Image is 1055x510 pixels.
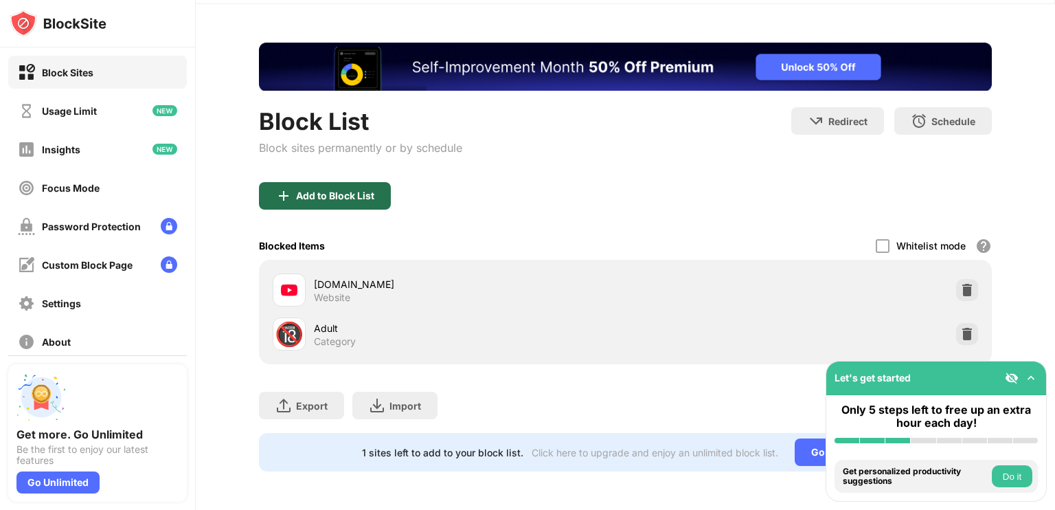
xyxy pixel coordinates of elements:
img: favicons [281,282,297,298]
div: 1 sites left to add to your block list. [362,447,523,458]
div: Adult [314,321,625,335]
iframe: Banner [259,43,992,91]
img: insights-off.svg [18,141,35,158]
div: Add to Block List [296,190,374,201]
div: Insights [42,144,80,155]
div: About [42,336,71,348]
div: 🔞 [275,320,304,348]
div: Focus Mode [42,182,100,194]
img: about-off.svg [18,333,35,351]
img: logo-blocksite.svg [10,10,106,37]
div: Go Unlimited [16,472,100,494]
img: new-icon.svg [152,144,177,155]
img: lock-menu.svg [161,218,177,234]
img: lock-menu.svg [161,256,177,273]
div: Let's get started [835,372,911,384]
div: Be the first to enjoy our latest features [16,444,179,466]
div: Website [314,291,350,304]
div: Redirect [828,115,867,127]
div: Block Sites [42,67,93,78]
div: Get more. Go Unlimited [16,428,179,441]
div: Password Protection [42,221,141,232]
div: Import [389,400,421,412]
img: password-protection-off.svg [18,218,35,235]
img: push-unlimited.svg [16,373,66,422]
div: Export [296,400,328,412]
div: Usage Limit [42,105,97,117]
div: Block sites permanently or by schedule [259,141,462,155]
img: new-icon.svg [152,105,177,116]
div: Custom Block Page [42,259,133,271]
div: [DOMAIN_NAME] [314,277,625,291]
img: settings-off.svg [18,295,35,312]
div: Schedule [931,115,975,127]
div: Only 5 steps left to free up an extra hour each day! [835,403,1038,430]
div: Blocked Items [259,240,325,252]
div: Go Unlimited [795,439,889,466]
div: Click here to upgrade and enjoy an unlimited block list. [532,447,778,458]
img: omni-setup-toggle.svg [1024,371,1038,385]
img: customize-block-page-off.svg [18,256,35,274]
img: block-on.svg [18,64,35,81]
div: Block List [259,107,462,135]
img: eye-not-visible.svg [1005,371,1019,385]
img: focus-off.svg [18,179,35,197]
div: Get personalized productivity suggestions [843,467,988,487]
button: Do it [992,465,1032,487]
div: Category [314,335,356,348]
div: Whitelist mode [896,240,966,252]
img: time-usage-off.svg [18,102,35,120]
div: Settings [42,298,81,309]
